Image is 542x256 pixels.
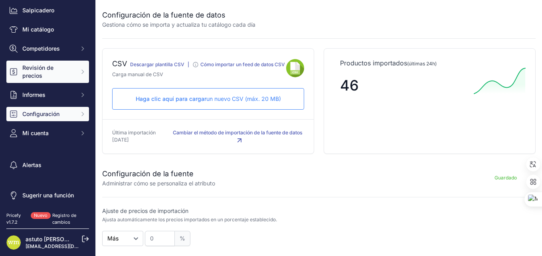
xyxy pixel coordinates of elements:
div: | [188,61,189,71]
span: Informes [22,91,75,99]
a: astuto [PERSON_NAME] [26,236,90,242]
span: Competidores [22,45,75,53]
p: Gestiona cómo se importa y actualiza tu catálogo cada día [102,21,255,29]
a: Salpicadero [6,3,89,18]
button: Informes [6,88,89,102]
h2: Configuración de la fuente [102,168,215,179]
button: Mi cuenta [6,126,89,140]
div: CSV [112,58,127,71]
p: Ajusta automáticamente los precios importados en un porcentaje establecido. [102,217,277,223]
button: Guardado [476,171,536,184]
font: Salpicadero [22,6,54,14]
a: Cómo importar un feed de datos CSV [192,63,285,69]
span: Revisión de precios [22,64,75,80]
span: Haga clic aquí para cargar [136,95,206,102]
span: Configuración [22,110,75,118]
div: Pricefy v1.7.2 [6,212,31,225]
span: Nuevo [31,212,51,219]
font: Mi catálogo [22,26,54,33]
font: Alertas [22,161,42,169]
button: Competidores [6,41,89,56]
button: Cambiar el método de importación de la fuente de datos [171,129,304,144]
span: Mi cuenta [22,129,75,137]
span: % [175,231,190,246]
a: Descargar plantilla CSV [130,61,184,67]
a: Alertas [6,158,89,172]
a: [EMAIL_ADDRESS][DOMAIN_NAME] [26,243,109,249]
button: Revisión de precios [6,61,89,83]
input: 22 [145,231,175,246]
font: Cambiar el método de importación de la fuente de datos [173,130,303,136]
h2: Configuración de la fuente de datos [102,10,255,21]
label: Ajuste de precios de importación [102,207,316,215]
nav: Barra lateral [6,3,89,203]
font: un nuevo CSV (máx. 20 MB) [136,95,281,102]
p: Productos importados [340,58,519,68]
font: Sugerir una función [22,191,74,199]
a: Mi catálogo [6,22,89,37]
span: 46 [340,77,359,94]
p: Última importación [DATE] [112,129,171,144]
button: Configuración [6,107,89,121]
span: (últimas 24h) [407,61,437,67]
div: Cómo importar un feed de datos CSV [200,61,285,68]
font: Carga manual de CSV [112,71,163,77]
a: Sugerir una función [6,188,89,203]
a: Registro de cambios [52,213,76,225]
p: Administrar cómo se personaliza el atributo [102,179,215,187]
